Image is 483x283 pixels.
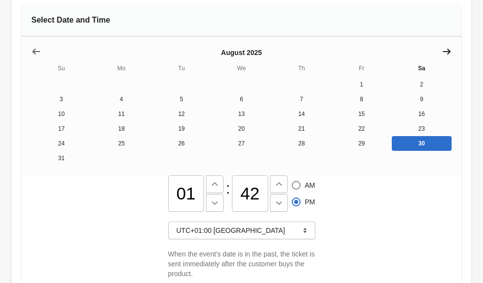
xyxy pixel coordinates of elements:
button: Monday August 4 2025 [91,92,151,107]
button: Sunday August 24 2025 [31,136,91,151]
button: Sunday August 31 2025 [31,151,91,166]
button: Monday August 11 2025 [91,107,151,121]
button: Sunday August 3 2025 [31,92,91,107]
button: Monday August 18 2025 [91,121,151,136]
button: Wednesday August 6 2025 [211,92,271,107]
button: Saturday August 16 2025 [392,107,452,121]
div: Select Date and Time [22,4,461,37]
button: Today Saturday August 30 2025 [392,136,452,151]
button: Friday August 15 2025 [331,107,391,121]
th: Tuesday [152,59,211,77]
button: Thursday August 21 2025 [272,121,331,136]
th: Saturday [392,59,452,77]
th: Thursday [272,59,331,77]
button: Show next month, September 2025 [438,43,456,60]
div: : [226,183,230,193]
button: Friday August 1 2025 [331,77,391,92]
span: PM [305,197,315,207]
button: Wednesday August 20 2025 [211,121,271,136]
th: Wednesday [211,59,271,77]
button: Tuesday August 5 2025 [152,92,211,107]
button: Sunday August 17 2025 [31,121,91,136]
button: Friday August 8 2025 [331,92,391,107]
span: UTC+01:00 [GEOGRAPHIC_DATA] [177,226,285,234]
button: Saturday August 2 2025 [392,77,452,92]
button: Thursday August 14 2025 [272,107,331,121]
button: Thursday August 7 2025 [272,92,331,107]
span: When the event's date is in the past, the ticket is sent immediately after the customer buys the ... [168,250,315,278]
button: UTC+01:00 [GEOGRAPHIC_DATA] [168,222,315,239]
button: Wednesday August 13 2025 [211,107,271,121]
button: Show previous month, July 2025 [27,43,45,60]
span: AM [305,180,315,190]
th: Monday [91,59,151,77]
button: Saturday August 9 2025 [392,92,452,107]
button: Monday August 25 2025 [91,136,151,151]
button: Friday August 29 2025 [331,136,391,151]
button: Tuesday August 12 2025 [152,107,211,121]
th: Sunday [31,59,91,77]
button: Saturday August 23 2025 [392,121,452,136]
button: Friday August 22 2025 [331,121,391,136]
button: Thursday August 28 2025 [272,136,331,151]
button: Wednesday August 27 2025 [211,136,271,151]
th: Friday [331,59,391,77]
button: Sunday August 10 2025 [31,107,91,121]
button: Tuesday August 26 2025 [152,136,211,151]
button: Tuesday August 19 2025 [152,121,211,136]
